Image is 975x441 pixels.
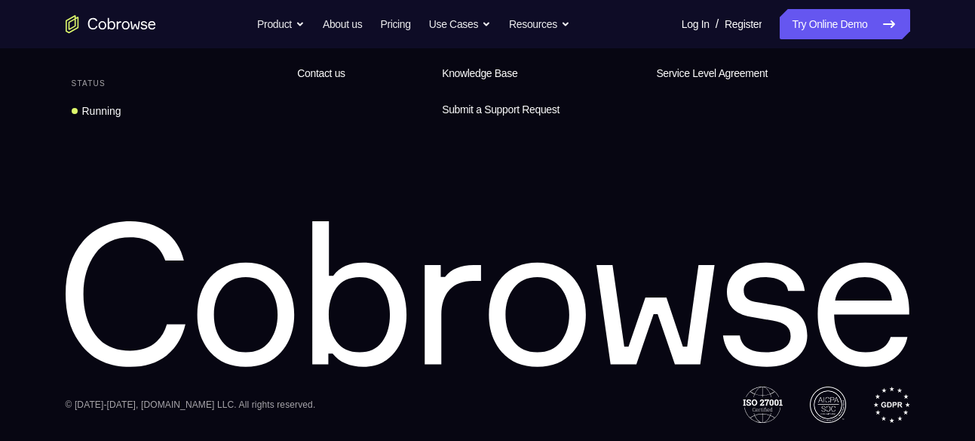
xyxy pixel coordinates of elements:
a: Log In [682,9,710,39]
span: Cobrowse demo [296,171,373,183]
span: / [716,15,719,33]
div: Last seen [208,97,211,100]
img: GDPR [873,387,910,423]
div: Online [168,151,207,163]
div: Open device details [46,137,567,196]
button: Use Cases [429,9,491,39]
div: New devices found. [170,156,173,159]
div: Trial Android Device [94,91,201,106]
button: Product [257,9,305,39]
span: Submit a Support Request [442,100,560,119]
a: Knowledge Base [436,58,566,88]
h1: Connect [58,9,140,33]
div: Status [66,73,112,94]
span: android@example.com [109,113,271,125]
div: © [DATE]-[DATE], [DOMAIN_NAME] LLC. All rights reserved. [66,397,316,412]
a: Submit a Support Request [436,94,566,125]
button: Resources [509,9,570,39]
a: Connect [477,153,549,180]
label: demo_id [299,50,347,65]
a: Sessions [9,44,36,71]
span: Service Level Agreement [656,64,768,82]
a: About us [323,9,362,39]
a: Register [725,9,762,39]
div: Email [94,113,271,125]
span: web@example.com [109,171,271,183]
span: Contact us [297,67,345,79]
a: Service Level Agreement [650,58,774,88]
a: Pricing [380,9,410,39]
img: ISO [743,387,782,423]
div: Open device details [46,79,567,137]
div: App [281,171,373,183]
a: Try Online Demo [780,9,909,39]
a: Settings [9,79,36,106]
span: Knowledge Base [442,67,517,79]
div: Running [82,103,121,119]
button: Refresh [531,45,555,69]
img: AICPA SOC [810,387,846,423]
label: Email [458,50,485,65]
a: Contact us [291,58,351,88]
a: Go to the home page [66,15,156,33]
a: Connect [9,9,36,36]
input: Filter devices... [85,50,275,65]
time: Tue Sep 02 2025 20:20:12 GMT+0300 (Eastern European Summer Time) [214,93,291,105]
span: +14 more [382,113,425,125]
div: Email [94,171,271,183]
div: Trial Website [94,150,162,165]
span: +11 more [382,171,422,183]
div: App [281,113,373,125]
a: Running [66,97,127,125]
span: Cobrowse.io [296,113,373,125]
